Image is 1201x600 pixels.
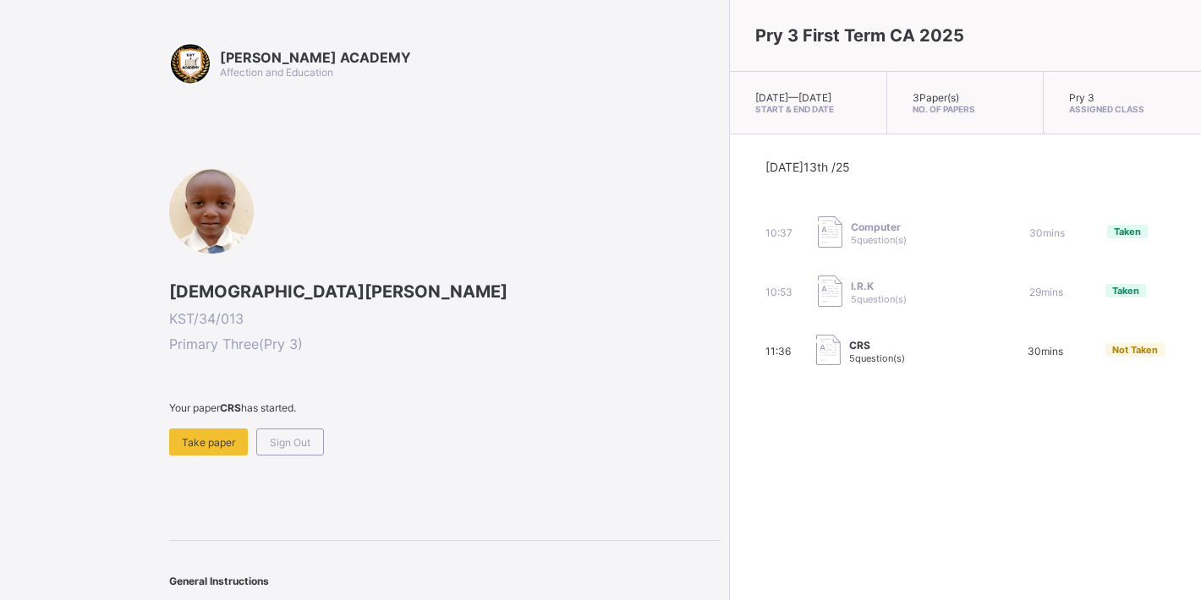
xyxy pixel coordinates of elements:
[182,436,235,449] span: Take paper
[169,575,269,587] span: General Instructions
[851,293,907,305] span: 5 question(s)
[270,436,310,449] span: Sign Out
[913,104,1018,114] span: No. of Papers
[169,401,721,414] span: Your paper has started.
[1114,226,1141,237] span: Taken
[1069,104,1176,114] span: Assigned Class
[765,345,791,357] span: 11:36
[849,352,905,364] span: 5 question(s)
[765,160,850,174] span: [DATE] 13th /25
[220,49,411,66] span: [PERSON_NAME] ACADEMY
[1112,285,1139,297] span: Taken
[1029,286,1063,298] span: 29 mins
[816,335,841,366] img: take_paper.cd97e1aca70de81545fe8e300f84619e.svg
[755,104,861,114] span: Start & End Date
[765,226,792,239] span: 10:37
[755,25,964,46] span: Pry 3 First Term CA 2025
[851,234,907,246] span: 5 question(s)
[851,280,907,292] span: I.R.K
[818,275,842,307] img: take_paper.cd97e1aca70de81545fe8e300f84619e.svg
[765,286,792,298] span: 10:53
[169,310,721,327] span: KST/34/013
[220,66,333,79] span: Affection and Education
[755,91,831,104] span: [DATE] — [DATE]
[1112,344,1158,356] span: Not Taken
[220,401,241,414] b: CRS
[1029,226,1065,239] span: 30 mins
[1028,345,1063,357] span: 30 mins
[851,221,907,233] span: Computer
[1069,91,1094,104] span: Pry 3
[913,91,959,104] span: 3 Paper(s)
[169,335,721,352] span: Primary Three ( Pry 3 )
[169,281,721,302] span: [DEMOGRAPHIC_DATA][PERSON_NAME]
[818,216,842,248] img: take_paper.cd97e1aca70de81545fe8e300f84619e.svg
[849,339,905,352] span: CRS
